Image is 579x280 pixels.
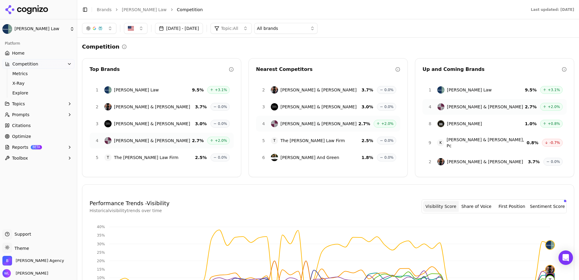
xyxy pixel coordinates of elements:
span: 9 [426,140,433,146]
img: Kline & Specter [437,158,445,165]
span: 0.0% [218,155,227,160]
tspan: 25% [97,250,105,255]
span: 2 [93,104,101,110]
span: [PERSON_NAME] & [PERSON_NAME] [447,159,523,165]
nav: breadcrumb [97,7,519,13]
span: [PERSON_NAME] [13,271,48,276]
img: munley law [546,241,554,249]
span: 0.0% [384,104,394,109]
span: Reports [12,144,28,150]
button: Competition [2,59,74,69]
span: X-Ray [12,80,65,86]
button: Visibility Score [423,201,459,212]
button: Open user button [2,269,48,278]
span: +2.0% [215,138,227,143]
div: Nearest Competitors [256,66,395,73]
a: Brands [97,7,112,12]
h2: Competition [82,43,119,51]
span: 0.0% [384,155,394,160]
span: [PERSON_NAME] & [PERSON_NAME], Pc [447,137,527,149]
tspan: 35% [97,233,105,237]
a: Citations [2,121,74,130]
span: [PERSON_NAME] & [PERSON_NAME] [447,104,523,110]
button: Open organization switcher [2,256,64,266]
span: 2 [260,87,267,93]
span: Toolbox [12,155,28,161]
span: 9.5 % [525,87,537,93]
img: Edgar Snyder [437,120,445,127]
span: 0.0% [218,121,227,126]
span: T [271,137,278,144]
button: Prompts [2,110,74,119]
span: Optimize [12,133,31,139]
span: 1 [93,87,101,93]
span: Support [12,231,31,237]
tspan: 40% [97,225,105,229]
img: Munley Law [104,86,112,94]
a: Optimize [2,132,74,141]
img: Wendy Lindars [2,269,11,278]
span: Metrics [12,71,65,77]
img: Kline & Specter [104,103,112,110]
span: 2.7 % [525,104,537,110]
img: Bob Agency [2,256,12,266]
span: [PERSON_NAME] Law [447,87,492,93]
span: 3.0 % [362,104,373,110]
span: +2.0% [548,104,560,109]
span: 0.0% [218,104,227,109]
button: [DATE] - [DATE] [155,23,203,34]
div: Open Intercom Messenger [558,250,573,265]
button: Toolbox [2,153,74,163]
span: [PERSON_NAME] Law [14,26,67,32]
a: Metrics [10,69,67,78]
span: 2.7 % [359,121,370,127]
img: Fellerman & Ciarimboli [104,137,112,144]
span: All brands [257,25,278,31]
span: [PERSON_NAME] Law [114,87,159,93]
img: Kline & Specter [271,86,278,94]
span: [PERSON_NAME] & [PERSON_NAME] [114,138,190,144]
span: +3.1% [548,87,560,92]
img: Munley Law [2,24,12,34]
img: Fellerman & Ciarimboli [437,103,445,110]
img: kline & specter [546,266,554,274]
span: 0.0% [551,159,560,164]
span: K [437,139,444,146]
img: United States [128,25,134,31]
span: 5 [260,138,267,144]
span: 3.7 % [362,87,373,93]
div: Top Brands [90,66,229,73]
h4: Performance Trends - Visibility [90,199,169,208]
span: Competition [177,7,203,13]
span: +0.8% [548,121,560,126]
span: [PERSON_NAME] & [PERSON_NAME] [280,104,356,110]
span: 1.0 % [525,121,537,127]
span: 5 [93,154,101,161]
div: Up and Coming Brands [422,66,562,73]
span: +2.0% [381,121,394,126]
span: [PERSON_NAME] & [PERSON_NAME] [114,121,190,127]
span: 2 [426,159,434,165]
a: X-Ray [10,79,67,87]
span: 1.8 % [362,154,373,161]
img: Lenahan & Dempsey [104,120,112,127]
span: 8 [426,121,434,127]
span: Explore [12,90,65,96]
span: Competition [12,61,38,67]
span: T [104,154,112,161]
span: 1 [426,87,434,93]
span: 4 [426,104,434,110]
a: [PERSON_NAME] Law [122,7,167,13]
span: BETA [31,145,42,149]
span: 2.5 % [195,154,207,161]
span: Theme [12,246,29,251]
button: Share of Voice [459,201,494,212]
span: 2.7 % [192,138,204,144]
button: ReportsBETA [2,142,74,152]
img: Munley Law [437,86,445,94]
span: 4 [93,138,101,144]
tspan: 30% [97,242,105,246]
div: Platform [2,39,74,48]
span: 6 [260,154,267,161]
button: Topics [2,99,74,109]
